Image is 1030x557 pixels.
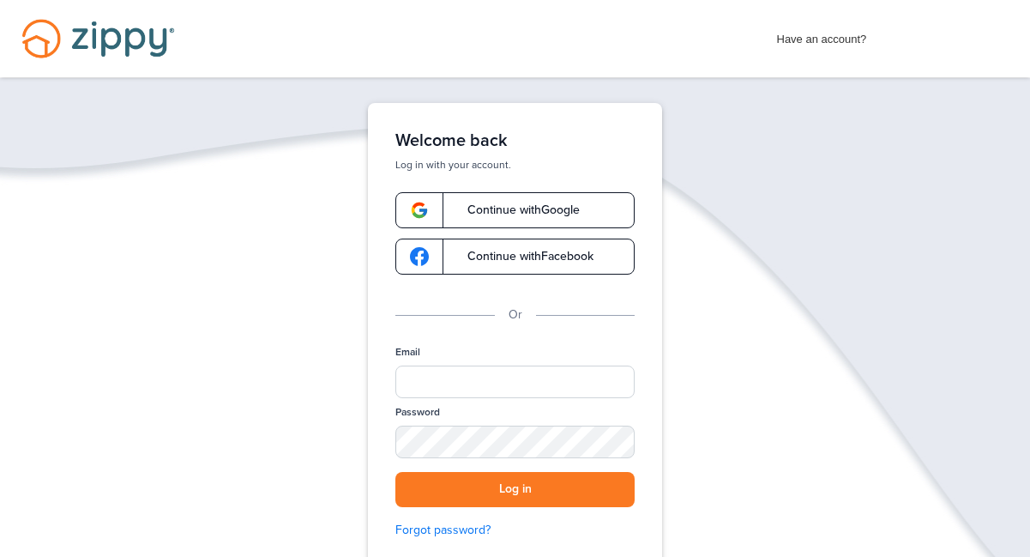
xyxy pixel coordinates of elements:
a: Forgot password? [395,521,635,540]
span: Continue with Google [450,204,580,216]
span: Have an account? [777,21,867,49]
img: google-logo [410,201,429,220]
label: Email [395,345,420,360]
span: Continue with Facebook [450,251,593,263]
img: google-logo [410,247,429,266]
p: Or [509,306,522,324]
a: google-logoContinue withFacebook [395,239,635,275]
button: Log in [395,472,635,507]
p: Log in with your account. [395,158,635,172]
a: google-logoContinue withGoogle [395,192,635,228]
label: Password [395,405,440,420]
input: Email [395,366,635,398]
input: Password [395,426,635,458]
h1: Welcome back [395,130,635,151]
